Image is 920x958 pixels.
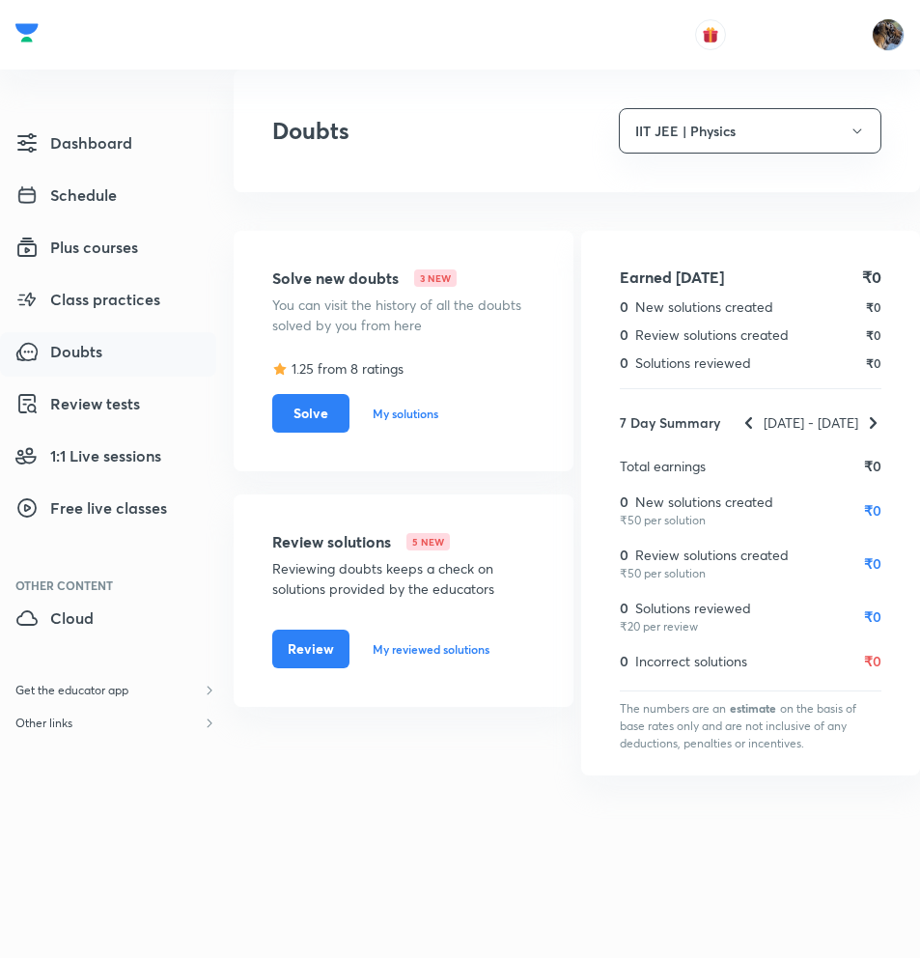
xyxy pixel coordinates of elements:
[635,352,751,373] p: Solutions reviewed
[272,394,349,433] button: Solve
[764,412,858,433] p: [DATE] - [DATE]
[695,19,726,50] button: avatar
[864,500,881,521] h5: ₹0
[272,117,349,145] h2: Doubts
[15,444,161,467] span: 1:1 Live sessions
[635,324,789,345] p: Review solutions created
[620,269,724,285] h4: Earned [DATE]
[272,295,534,335] p: You can visit the history of all the doubts solved by you from here
[635,545,789,565] p: Review solutions created
[635,296,773,317] p: New solutions created
[620,651,631,671] h5: 0
[635,598,751,618] p: Solutions reviewed
[620,412,720,433] h5: 7 Day Summary
[406,533,450,550] h6: 5 NEW
[864,606,881,627] h5: ₹0
[635,492,773,512] p: New solutions created
[15,183,117,207] span: Schedule
[730,700,776,716] span: estimate
[620,565,789,582] p: ₹50 per solution
[414,269,457,287] h6: 3 NEW
[75,15,127,31] span: Support
[15,236,138,259] span: Plus courses
[866,326,881,344] h6: ₹0
[15,18,39,47] img: Company Logo
[15,579,216,591] div: Other Content
[373,640,489,658] a: My reviewed solutions
[292,358,404,379] p: 1.25 from 8 ratings
[272,534,391,549] h4: Review solutions
[15,606,94,630] span: Cloud
[15,340,102,363] span: Doubts
[620,512,773,529] p: ₹50 per solution
[620,352,631,373] h5: 0
[620,545,631,565] h5: 0
[620,296,631,317] h5: 0
[862,269,881,285] h4: ₹0
[872,18,905,51] img: Chayan Mehta
[702,26,719,43] img: avatar
[620,492,631,512] h5: 0
[15,496,167,520] span: Free live classes
[373,405,438,422] a: My solutions
[272,630,349,668] button: Review
[620,456,706,476] p: Total earnings
[864,456,881,476] h5: ₹0
[15,288,160,311] span: Class practices
[272,270,399,286] h4: Solve new doubts
[15,18,39,52] a: Company Logo
[864,651,881,671] h5: ₹0
[619,108,881,154] button: IIT JEE | Physics
[620,699,881,752] p: The numbers are an
[620,618,751,635] p: ₹20 per review
[620,598,631,618] h5: 0
[620,324,631,345] h5: 0
[866,354,881,372] h6: ₹0
[272,558,534,599] p: Reviewing doubts keeps a check on solutions provided by the educators
[866,298,881,316] h6: ₹0
[15,131,132,155] span: Dashboard
[620,701,856,750] span: on the basis of base rates only and are not inclusive of any deductions, penalties or incentives.
[15,392,140,415] span: Review tests
[635,651,747,671] p: Incorrect solutions
[864,553,881,574] h5: ₹0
